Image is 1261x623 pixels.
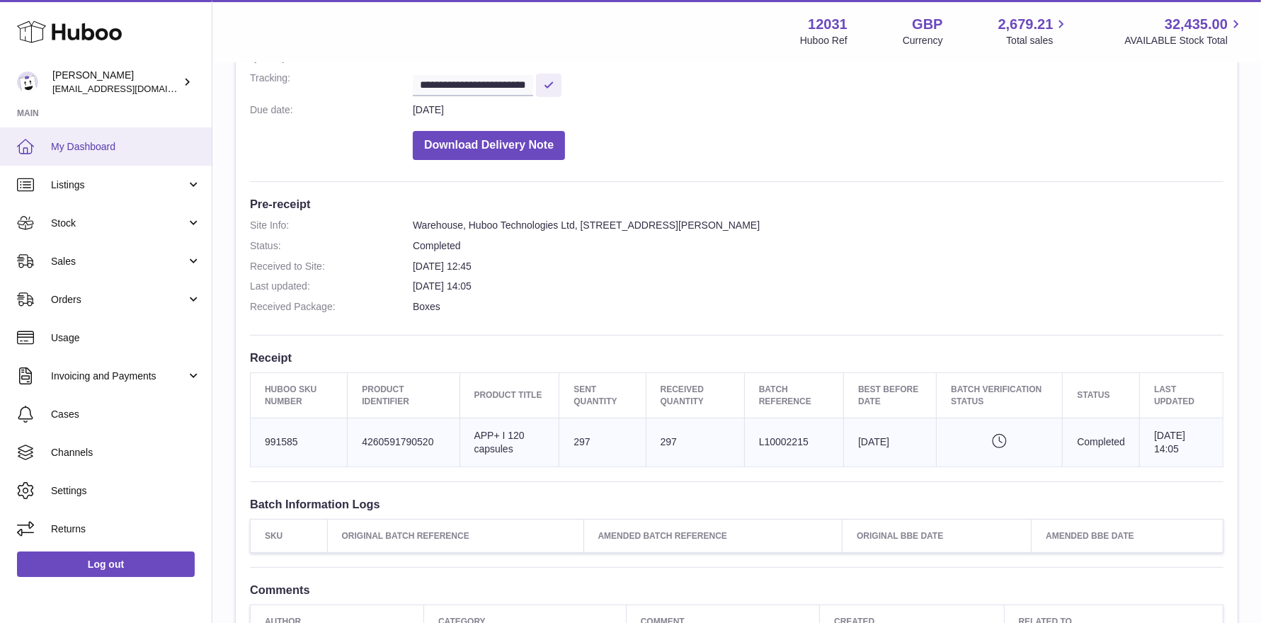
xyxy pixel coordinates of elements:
[51,446,201,459] span: Channels
[51,255,186,268] span: Sales
[251,519,328,552] th: SKU
[413,260,1223,273] dd: [DATE] 12:45
[251,373,348,418] th: Huboo SKU Number
[1032,519,1223,552] th: Amended BBE Date
[559,373,646,418] th: Sent Quantity
[744,418,843,467] td: L10002215
[646,418,744,467] td: 297
[413,219,1223,232] dd: Warehouse, Huboo Technologies Ltd, [STREET_ADDRESS][PERSON_NAME]
[250,300,413,314] dt: Received Package:
[327,519,583,552] th: Original Batch Reference
[1124,15,1244,47] a: 32,435.00 AVAILABLE Stock Total
[250,219,413,232] dt: Site Info:
[51,484,201,498] span: Settings
[250,350,1223,365] h3: Receipt
[52,69,180,96] div: [PERSON_NAME]
[1063,418,1140,467] td: Completed
[51,217,186,230] span: Stock
[51,140,201,154] span: My Dashboard
[413,131,565,160] button: Download Delivery Note
[51,408,201,421] span: Cases
[903,34,943,47] div: Currency
[413,280,1223,293] dd: [DATE] 14:05
[559,418,646,467] td: 297
[250,280,413,293] dt: Last updated:
[844,373,937,418] th: Best Before Date
[1063,373,1140,418] th: Status
[51,293,186,307] span: Orders
[1006,34,1069,47] span: Total sales
[744,373,843,418] th: Batch Reference
[460,418,559,467] td: APP+ I 120 capsules
[250,582,1223,598] h3: Comments
[52,83,208,94] span: [EMAIL_ADDRESS][DOMAIN_NAME]
[998,15,1054,34] span: 2,679.21
[1140,418,1223,467] td: [DATE] 14:05
[51,522,201,536] span: Returns
[250,239,413,253] dt: Status:
[17,551,195,577] a: Log out
[250,260,413,273] dt: Received to Site:
[583,519,843,552] th: Amended Batch Reference
[51,178,186,192] span: Listings
[413,103,1223,117] dd: [DATE]
[460,373,559,418] th: Product title
[413,239,1223,253] dd: Completed
[250,103,413,117] dt: Due date:
[808,15,848,34] strong: 12031
[912,15,942,34] strong: GBP
[1165,15,1228,34] span: 32,435.00
[251,418,348,467] td: 991585
[937,373,1063,418] th: Batch Verification Status
[51,331,201,345] span: Usage
[646,373,744,418] th: Received Quantity
[1124,34,1244,47] span: AVAILABLE Stock Total
[51,370,186,383] span: Invoicing and Payments
[348,373,460,418] th: Product Identifier
[250,496,1223,512] h3: Batch Information Logs
[17,72,38,93] img: admin@makewellforyou.com
[800,34,848,47] div: Huboo Ref
[250,72,413,96] dt: Tracking:
[348,418,460,467] td: 4260591790520
[413,300,1223,314] dd: Boxes
[843,519,1032,552] th: Original BBE Date
[1140,373,1223,418] th: Last updated
[844,418,937,467] td: [DATE]
[998,15,1070,47] a: 2,679.21 Total sales
[250,196,1223,212] h3: Pre-receipt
